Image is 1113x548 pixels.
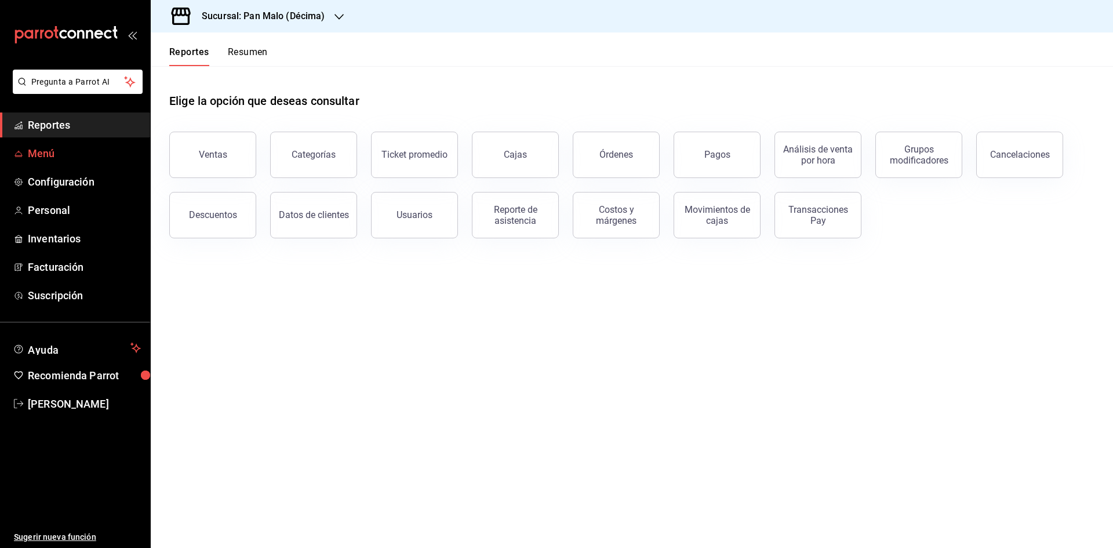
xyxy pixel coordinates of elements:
span: Personal [28,202,141,218]
div: Reporte de asistencia [479,204,551,226]
button: Análisis de venta por hora [774,132,861,178]
div: Costos y márgenes [580,204,652,226]
span: Suscripción [28,288,141,303]
span: Reportes [28,117,141,133]
span: Menú [28,146,141,161]
div: Descuentos [189,209,237,220]
div: navigation tabs [169,46,268,66]
button: Descuentos [169,192,256,238]
div: Transacciones Pay [782,204,854,226]
button: Movimientos de cajas [674,192,761,238]
button: Costos y márgenes [573,192,660,238]
button: Pagos [674,132,761,178]
button: Resumen [228,46,268,66]
span: Recomienda Parrot [28,368,141,383]
h1: Elige la opción que deseas consultar [169,92,359,110]
span: Sugerir nueva función [14,531,141,543]
div: Categorías [292,149,336,160]
button: Usuarios [371,192,458,238]
div: Análisis de venta por hora [782,144,854,166]
h3: Sucursal: Pan Malo (Décima) [192,9,325,23]
span: Pregunta a Parrot AI [31,76,125,88]
a: Pregunta a Parrot AI [8,84,143,96]
span: Configuración [28,174,141,190]
div: Cajas [504,148,528,162]
button: Cancelaciones [976,132,1063,178]
div: Movimientos de cajas [681,204,753,226]
div: Órdenes [599,149,633,160]
button: Reporte de asistencia [472,192,559,238]
div: Datos de clientes [279,209,349,220]
div: Ventas [199,149,227,160]
button: Ventas [169,132,256,178]
button: Reportes [169,46,209,66]
span: Inventarios [28,231,141,246]
div: Cancelaciones [990,149,1050,160]
a: Cajas [472,132,559,178]
div: Pagos [704,149,730,160]
div: Ticket promedio [381,149,448,160]
span: Facturación [28,259,141,275]
span: [PERSON_NAME] [28,396,141,412]
span: Ayuda [28,341,126,355]
button: Categorías [270,132,357,178]
button: Datos de clientes [270,192,357,238]
div: Grupos modificadores [883,144,955,166]
button: Ticket promedio [371,132,458,178]
div: Usuarios [397,209,432,220]
button: open_drawer_menu [128,30,137,39]
button: Transacciones Pay [774,192,861,238]
button: Pregunta a Parrot AI [13,70,143,94]
button: Órdenes [573,132,660,178]
button: Grupos modificadores [875,132,962,178]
